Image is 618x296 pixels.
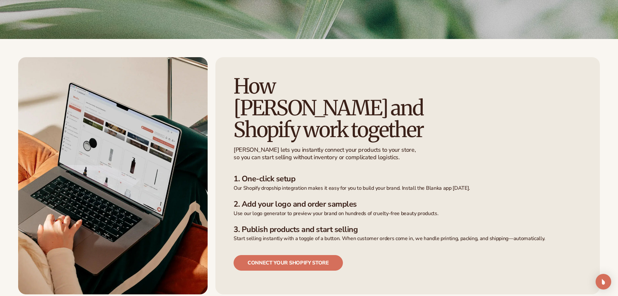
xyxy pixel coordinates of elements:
h2: How [PERSON_NAME] and Shopify work together [234,75,431,141]
p: Use our logo generator to preview your brand on hundreds of cruelty-free beauty products. [234,210,582,217]
img: A person building a beauty line with Blanka app on a screen on lap top [18,57,208,294]
p: [PERSON_NAME] lets you instantly connect your products to your store, so you can start selling wi... [234,146,417,161]
h3: 3. Publish products and start selling [234,225,582,234]
div: Open Intercom Messenger [596,274,611,290]
a: Connect your shopify store [234,255,343,271]
p: Start selling instantly with a toggle of a button. When customer orders come in, we handle printi... [234,235,582,242]
h3: 2. Add your logo and order samples [234,199,582,209]
h3: 1. One-click setup [234,174,582,184]
p: Our Shopify dropship integration makes it easy for you to build your brand. Install the Blanka ap... [234,185,582,192]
